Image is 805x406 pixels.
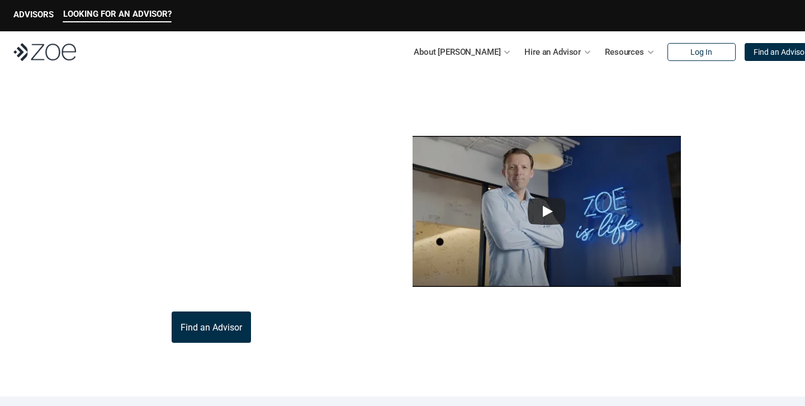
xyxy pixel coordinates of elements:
p: Hire an Advisor [524,44,581,60]
a: Log In [667,43,736,61]
a: Find an Advisor [172,311,251,343]
p: This video is not investment advice and should not be relied on for such advice or as a substitut... [356,294,738,307]
p: ADVISORS [13,10,54,20]
img: sddefault.webp [413,136,681,287]
p: LOOKING FOR AN ADVISOR? [63,9,172,19]
p: Through [PERSON_NAME]’s platform, you can connect with trusted financial advisors across [GEOGRAP... [67,244,356,298]
p: [PERSON_NAME] is the modern wealth platform that allows you to find, hire, and work with vetted i... [67,177,356,231]
p: What is [PERSON_NAME]? [67,100,333,164]
p: Resources [605,44,644,60]
p: About [PERSON_NAME] [414,44,500,60]
button: Play [528,198,566,225]
p: Find an Advisor [181,322,242,333]
p: Log In [690,48,712,57]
